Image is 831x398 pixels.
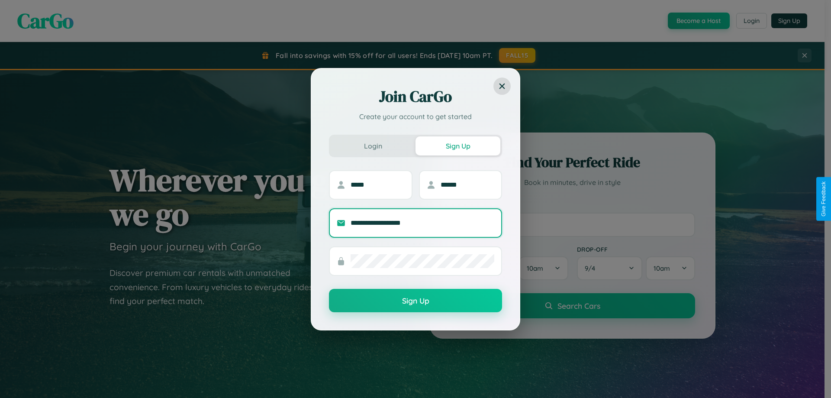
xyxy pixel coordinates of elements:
button: Sign Up [329,289,502,312]
button: Login [331,136,415,155]
h2: Join CarGo [329,86,502,107]
div: Give Feedback [821,181,827,217]
button: Sign Up [415,136,500,155]
p: Create your account to get started [329,111,502,122]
